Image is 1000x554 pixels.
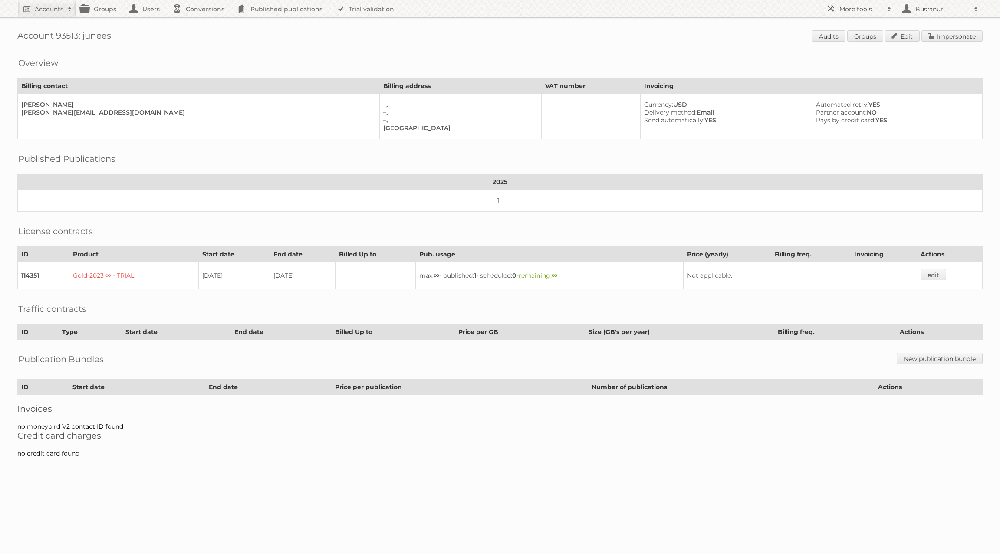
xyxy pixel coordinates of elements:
th: Billed Up to [335,247,415,262]
strong: 0 [512,272,516,279]
h2: Publication Bundles [18,353,104,366]
div: [GEOGRAPHIC_DATA] [383,124,534,132]
h1: Account 93513: junees [17,30,983,43]
th: Price (yearly) [684,247,771,262]
th: Start date [199,247,270,262]
th: Pub. usage [416,247,684,262]
a: Edit [885,30,920,42]
h2: License contracts [18,225,93,238]
a: Groups [847,30,883,42]
h2: Busranur [913,5,970,13]
a: New publication bundle [897,353,983,364]
div: [PERSON_NAME] [21,101,372,108]
div: Email [644,108,805,116]
td: – [541,94,640,139]
a: edit [921,269,946,280]
th: Number of publications [588,380,874,395]
h2: Published Publications [18,152,115,165]
th: ID [18,380,69,395]
th: Price per publication [331,380,588,395]
th: VAT number [541,79,640,94]
span: Delivery method: [644,108,697,116]
th: End date [230,325,331,340]
strong: ∞ [552,272,557,279]
td: Gold-2023 ∞ - TRIAL [69,262,199,289]
span: Automated retry: [816,101,868,108]
th: End date [205,380,331,395]
th: Billing freq. [774,325,896,340]
td: [DATE] [270,262,335,289]
span: Currency: [644,101,673,108]
div: YES [644,116,805,124]
span: Send automatically: [644,116,704,124]
div: –, [383,108,534,116]
div: USD [644,101,805,108]
th: Invoicing [850,247,917,262]
td: max: - published: - scheduled: - [416,262,684,289]
th: Actions [875,380,983,395]
td: Not applicable. [684,262,917,289]
span: remaining: [519,272,557,279]
th: Billed Up to [331,325,454,340]
th: Product [69,247,199,262]
td: 114351 [18,262,69,289]
h2: More tools [839,5,883,13]
th: End date [270,247,335,262]
th: Actions [896,325,983,340]
strong: 1 [474,272,476,279]
div: [PERSON_NAME][EMAIL_ADDRESS][DOMAIN_NAME] [21,108,372,116]
h2: Credit card charges [17,430,983,441]
td: 1 [18,190,983,212]
div: NO [816,108,975,116]
th: Start date [122,325,230,340]
th: ID [18,325,59,340]
th: Size (GB's per year) [585,325,774,340]
th: Billing freq. [771,247,850,262]
th: Billing contact [18,79,380,94]
th: 2025 [18,174,983,190]
a: Audits [812,30,845,42]
h2: Traffic contracts [18,302,86,315]
td: [DATE] [199,262,270,289]
h2: Overview [18,56,58,69]
span: Pays by credit card: [816,116,875,124]
th: Invoicing [640,79,982,94]
div: YES [816,116,975,124]
th: Start date [69,380,205,395]
a: Impersonate [921,30,983,42]
h2: Accounts [35,5,63,13]
th: Actions [917,247,982,262]
div: –, [383,101,534,108]
strong: ∞ [434,272,439,279]
th: Type [58,325,122,340]
th: ID [18,247,69,262]
h2: Invoices [17,403,983,414]
div: YES [816,101,975,108]
div: –, [383,116,534,124]
span: Partner account: [816,108,867,116]
th: Price per GB [454,325,585,340]
th: Billing address [379,79,541,94]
